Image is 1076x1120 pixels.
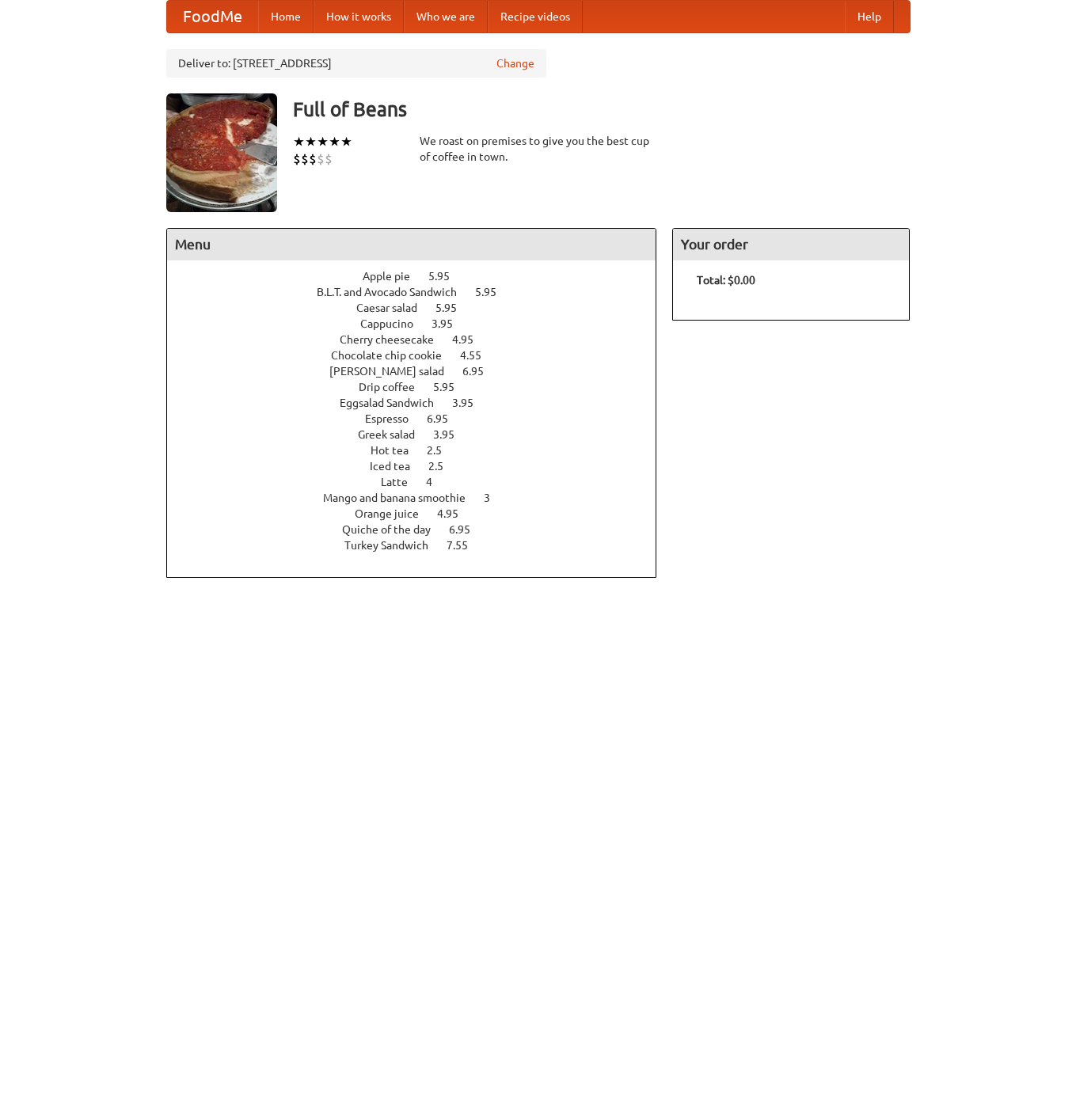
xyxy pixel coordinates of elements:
span: Latte [381,476,424,488]
span: B.L.T. and Avocado Sandwich [317,286,473,298]
a: Quiche of the day 6.95 [342,523,500,536]
li: $ [301,150,309,168]
span: 5.95 [435,302,473,314]
span: 2.5 [427,444,458,457]
a: Eggsalad Sandwich 3.95 [340,397,503,409]
span: Cherry cheesecake [340,333,450,346]
a: Drip coffee 5.95 [359,381,484,393]
a: Orange juice 4.95 [355,507,488,520]
li: ★ [340,133,352,150]
span: 5.95 [433,381,470,393]
a: Caesar salad 5.95 [356,302,486,314]
span: Greek salad [358,428,431,441]
span: 3.95 [433,428,470,441]
span: Eggsalad Sandwich [340,397,450,409]
span: 4 [426,476,448,488]
a: Home [258,1,314,32]
a: Iced tea 2.5 [370,460,473,473]
h3: Full of Beans [293,93,911,125]
span: 3.95 [452,397,489,409]
li: $ [325,150,333,168]
li: ★ [317,133,329,150]
li: $ [293,150,301,168]
a: FoodMe [167,1,258,32]
a: B.L.T. and Avocado Sandwich 5.95 [317,286,526,298]
span: Chocolate chip cookie [331,349,458,362]
li: ★ [329,133,340,150]
span: Apple pie [363,270,426,283]
span: 3.95 [432,317,469,330]
li: $ [309,150,317,168]
a: Apple pie 5.95 [363,270,479,283]
div: Deliver to: [STREET_ADDRESS] [166,49,546,78]
a: Chocolate chip cookie 4.55 [331,349,511,362]
img: angular.jpg [166,93,277,212]
span: Espresso [365,412,424,425]
b: Total: $0.00 [697,274,755,287]
span: 6.95 [462,365,500,378]
div: We roast on premises to give you the best cup of coffee in town. [420,133,657,165]
a: Turkey Sandwich 7.55 [344,539,497,552]
span: Cappucino [360,317,429,330]
a: [PERSON_NAME] salad 6.95 [329,365,513,378]
span: Drip coffee [359,381,431,393]
span: Hot tea [371,444,424,457]
a: Greek salad 3.95 [358,428,484,441]
span: 6.95 [449,523,486,536]
a: Help [845,1,894,32]
a: Cherry cheesecake 4.95 [340,333,503,346]
span: Quiche of the day [342,523,447,536]
span: 7.55 [447,539,484,552]
li: ★ [293,133,305,150]
a: Recipe videos [488,1,583,32]
a: Espresso 6.95 [365,412,477,425]
span: Turkey Sandwich [344,539,444,552]
span: 5.95 [428,270,466,283]
span: 5.95 [475,286,512,298]
a: How it works [314,1,404,32]
h4: Menu [167,229,656,260]
span: 4.95 [437,507,474,520]
span: 3 [484,492,506,504]
h4: Your order [673,229,909,260]
a: Hot tea 2.5 [371,444,471,457]
li: $ [317,150,325,168]
span: Mango and banana smoothie [323,492,481,504]
span: Orange juice [355,507,435,520]
span: Caesar salad [356,302,433,314]
a: Mango and banana smoothie 3 [323,492,519,504]
span: Iced tea [370,460,426,473]
span: 4.55 [460,349,497,362]
li: ★ [305,133,317,150]
span: 2.5 [428,460,459,473]
a: Who we are [404,1,488,32]
a: Change [496,55,534,71]
span: [PERSON_NAME] salad [329,365,460,378]
a: Cappucino 3.95 [360,317,482,330]
span: 6.95 [427,412,464,425]
a: Latte 4 [381,476,462,488]
span: 4.95 [452,333,489,346]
